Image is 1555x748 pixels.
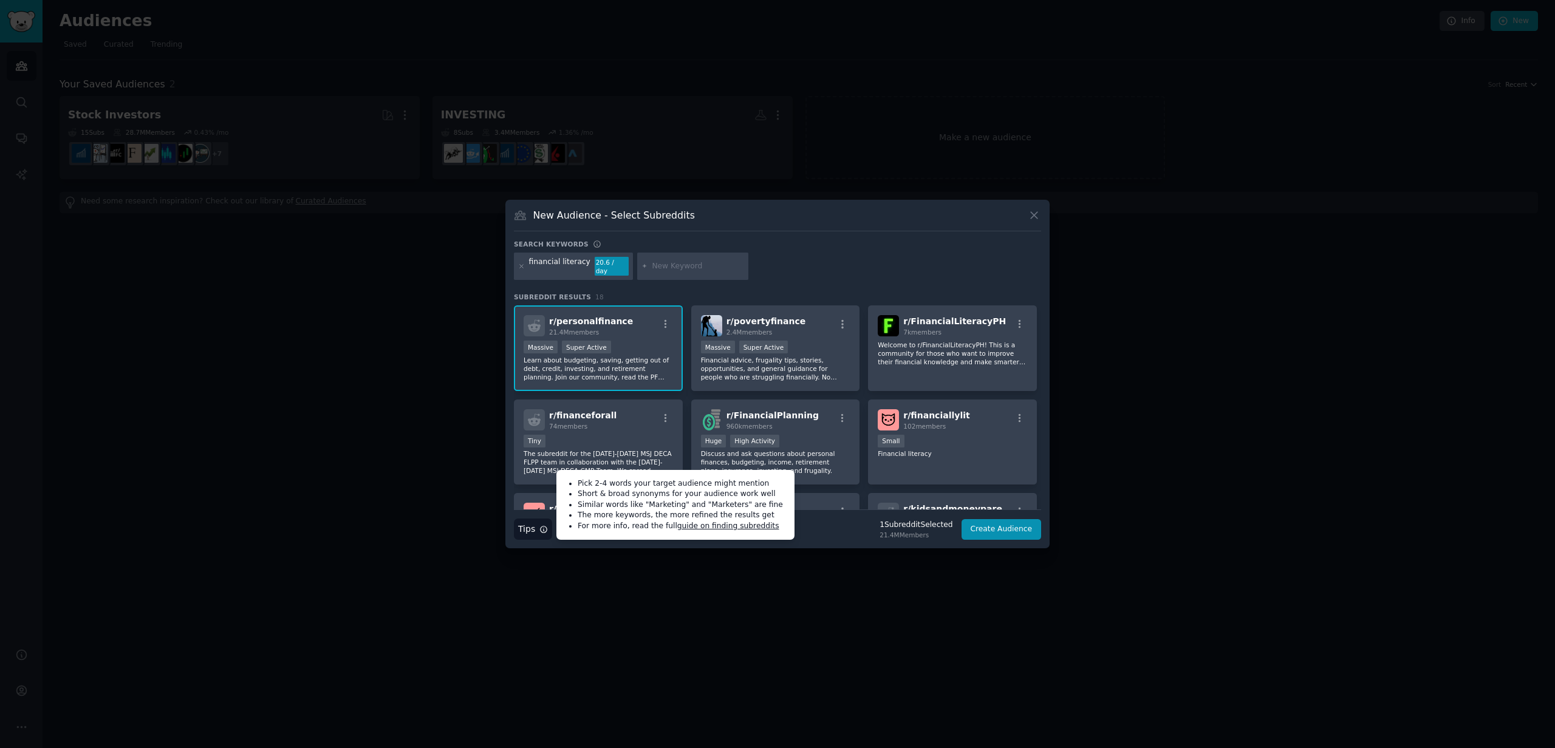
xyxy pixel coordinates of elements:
div: 1 Subreddit Selected [880,520,952,531]
span: Subreddit Results [514,293,591,301]
a: guide on finding subreddits [677,522,779,530]
span: r/ financiallylit [903,410,969,420]
img: povertyfinance [701,315,722,336]
div: Super Active [562,341,611,353]
div: Super Active [739,341,788,353]
span: 960k members [726,423,773,430]
div: Huge [701,435,726,447]
p: Discuss and ask questions about personal finances, budgeting, income, retirement plans, insurance... [701,449,850,475]
div: Tiny [524,435,545,447]
li: The more keywords, the more refined the results get [578,510,786,521]
p: Financial literacy [878,449,1027,458]
img: EarnYourLeisure [524,503,545,524]
input: New Keyword [652,261,744,272]
span: r/ kidsandmoneyparenting [903,504,1027,514]
img: financiallylit [878,409,899,430]
span: 18 [595,293,604,301]
span: r/ FinancialLiteracyPH [903,316,1006,326]
div: financial literacy [529,257,590,276]
p: Welcome to r/FinancialLiteracyPH! This is a community for those who want to improve their financi... [878,341,1027,366]
div: 21.4M Members [880,531,952,539]
span: r/ financeforall [549,410,617,420]
p: Financial advice, frugality tips, stories, opportunities, and general guidance for people who are... [701,356,850,381]
img: FinancialLiteracyPH [878,315,899,336]
img: FinancialPlanning [701,409,722,430]
span: r/ FinancialPlanning [726,410,819,420]
h3: New Audience - Select Subreddits [533,209,695,222]
span: r/ personalfinance [549,316,633,326]
li: For more info, read the full [578,521,786,532]
p: The subreddit for the [DATE]-[DATE] MSJ DECA FLPP team in collaboration with the [DATE]-[DATE] MS... [524,449,673,475]
span: 21.4M members [549,328,599,336]
div: 20.6 / day [595,257,629,276]
div: Massive [524,341,558,353]
li: Similar words like "Marketing" and "Marketers" are fine [578,500,786,511]
span: Tips [518,523,535,535]
h3: Search keywords [514,240,589,248]
li: Pick 2-4 words your target audience might mention [578,478,786,489]
button: Tips [514,518,552,540]
span: 7k members [903,328,942,336]
div: High Activity [730,435,779,447]
span: r/ EarnYourLeisure [549,504,635,514]
button: Create Audience [962,519,1042,540]
div: Small [878,435,904,447]
span: 102 members [903,423,946,430]
li: Short & broad synonyms for your audience work well [578,489,786,500]
div: Massive [701,341,735,353]
span: 2.4M members [726,328,773,336]
p: Learn about budgeting, saving, getting out of debt, credit, investing, and retirement planning. J... [524,356,673,381]
span: r/ povertyfinance [726,316,806,326]
span: 74 members [549,423,587,430]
